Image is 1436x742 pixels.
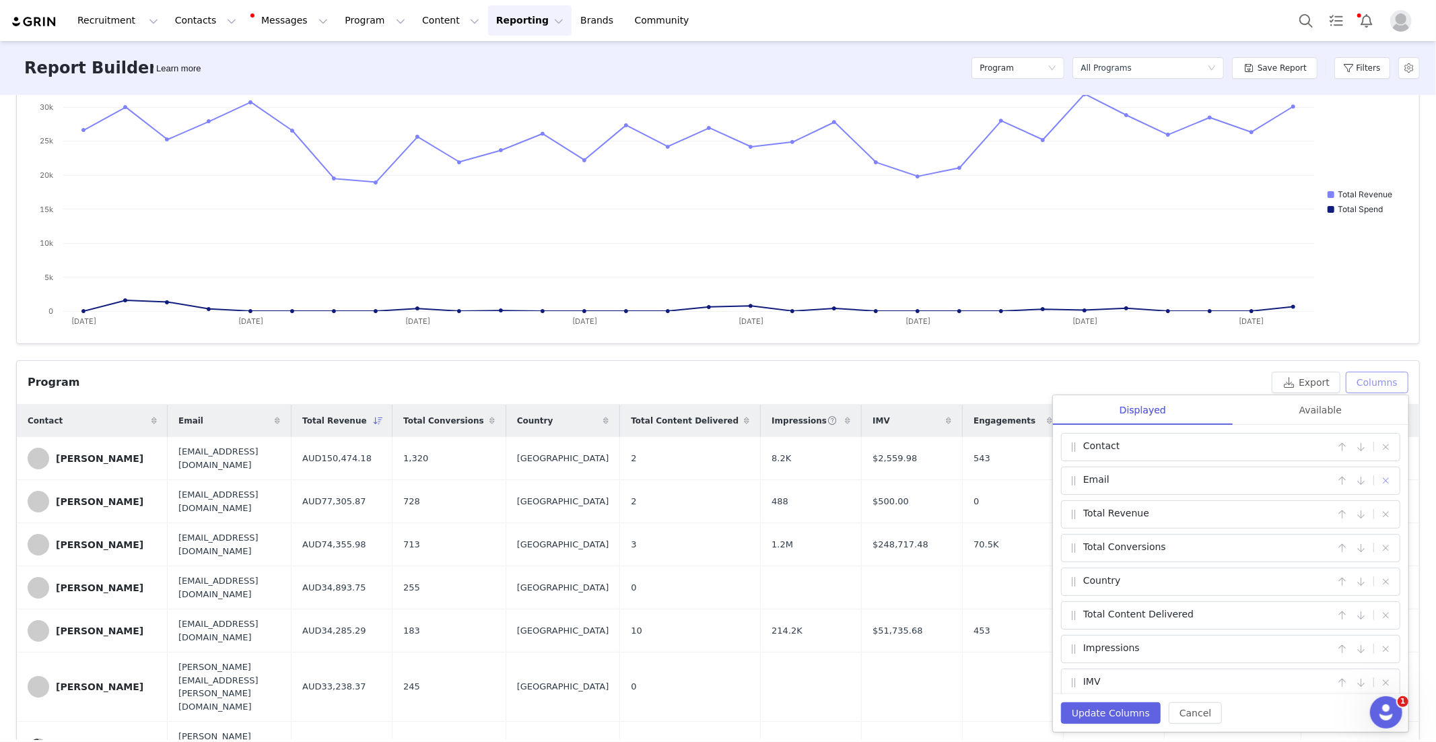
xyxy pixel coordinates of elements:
button: Cancel [1169,702,1222,724]
span: AUD150,474.18 [302,452,372,465]
span: Engagements [973,415,1035,427]
span: | [1372,574,1375,590]
iframe: Intercom live chat [1370,696,1402,729]
span: 2 [631,495,636,508]
span: 0 [631,680,636,694]
button: Messages [245,5,336,36]
button: Export [1272,372,1340,393]
text: Total Revenue [1338,189,1392,199]
h3: Report Builder [24,56,157,80]
text: [DATE] [1239,316,1264,326]
div: Tooltip anchor [153,62,203,75]
span: Total Revenue [1083,506,1149,522]
div: Displayed [1053,395,1233,426]
a: [PERSON_NAME] [28,620,157,642]
span: 2 [631,452,636,465]
span: $248,717.48 [873,538,928,551]
span: 1 [1398,696,1408,707]
span: [GEOGRAPHIC_DATA] [517,680,609,694]
span: [EMAIL_ADDRESS][DOMAIN_NAME] [178,574,280,601]
a: [PERSON_NAME] [28,534,157,555]
span: 1.2M [772,538,793,551]
text: [DATE] [238,316,263,326]
span: Total Revenue [302,415,367,427]
span: Country [517,415,553,427]
span: Contact [28,415,63,427]
span: [GEOGRAPHIC_DATA] [517,495,609,508]
span: | [1372,540,1375,556]
div: [PERSON_NAME] [56,681,143,692]
span: [PERSON_NAME][EMAIL_ADDRESS][PERSON_NAME][DOMAIN_NAME] [178,661,280,713]
a: Brands [572,5,625,36]
img: grin logo [11,15,58,28]
a: Tasks [1322,5,1351,36]
span: 0 [973,495,979,508]
h5: Program [980,58,1014,78]
span: Email [1083,473,1109,489]
span: [GEOGRAPHIC_DATA] [517,624,609,638]
span: $2,559.98 [873,452,917,465]
span: 245 [403,680,420,694]
span: Total Conversions [403,415,484,427]
span: | [1372,506,1375,522]
div: Program [28,374,79,391]
span: $500.00 [873,495,909,508]
button: Recruitment [69,5,166,36]
span: AUD74,355.98 [302,538,366,551]
span: | [1372,607,1375,623]
button: Profile [1382,10,1425,32]
text: 5k [44,273,53,282]
a: [PERSON_NAME] [28,491,157,512]
a: Community [627,5,704,36]
span: AUD77,305.87 [302,495,366,508]
img: placeholder-profile.jpg [1390,10,1412,32]
a: [PERSON_NAME] [28,448,157,469]
span: 3 [631,538,636,551]
span: 183 [403,624,420,638]
span: Total Content Delivered [631,415,739,427]
text: 30k [40,102,53,112]
text: [DATE] [405,316,430,326]
span: | [1372,473,1375,489]
text: 0 [48,306,53,316]
span: Email [178,415,203,427]
span: IMV [873,415,890,427]
span: [EMAIL_ADDRESS][DOMAIN_NAME] [178,488,280,514]
span: IMV [1083,675,1101,691]
span: Total Conversions [1083,540,1166,556]
span: 713 [403,538,420,551]
span: 8.2K [772,452,791,465]
div: Available [1233,395,1408,426]
text: Total Spend [1338,204,1383,214]
span: 70.5K [973,538,998,551]
text: [DATE] [572,316,597,326]
div: [PERSON_NAME] [56,582,143,593]
span: 255 [403,581,420,595]
button: Columns [1346,372,1408,393]
span: 214.2K [772,624,802,638]
span: 0 [631,581,636,595]
text: [DATE] [71,316,96,326]
button: Save Report [1232,57,1318,79]
span: 543 [973,452,990,465]
text: 15k [40,205,53,214]
button: Search [1291,5,1321,36]
span: AUD34,893.75 [302,581,366,595]
span: 10 [631,624,642,638]
a: [PERSON_NAME] [28,577,157,599]
button: Contacts [167,5,244,36]
div: [PERSON_NAME] [56,539,143,550]
span: AUD34,285.29 [302,624,366,638]
text: [DATE] [739,316,763,326]
text: 10k [40,238,53,248]
i: icon: down [1048,64,1056,73]
button: Notifications [1352,5,1381,36]
button: Program [337,5,413,36]
span: Contact [1083,439,1120,455]
span: $51,735.68 [873,624,922,638]
div: [PERSON_NAME] [56,626,143,636]
a: [PERSON_NAME] [28,676,157,698]
span: Impressions [1083,641,1140,657]
span: Impressions [772,415,837,427]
